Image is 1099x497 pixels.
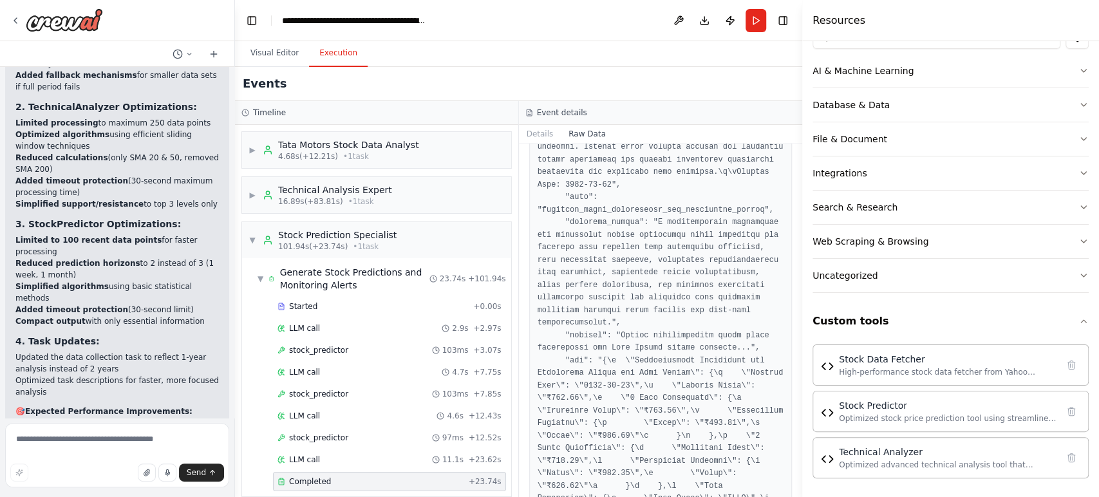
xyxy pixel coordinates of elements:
[15,128,219,151] li: using efficient sliding window techniques
[15,129,109,138] strong: Optimized algorithms
[813,64,914,77] div: AI & Machine Learning
[10,464,28,482] button: Improve this prompt
[187,467,206,478] span: Send
[473,301,501,312] span: + 0.00s
[469,411,502,421] span: + 12.43s
[289,389,348,399] span: stock_predictor
[15,199,144,208] strong: Simplified support/resistance
[1062,356,1080,374] button: Delete tool
[15,335,100,346] strong: 4. Task Updates:
[452,367,468,377] span: 4.7s
[25,406,193,415] strong: Expected Performance Improvements:
[278,183,392,196] div: Technical Analysis Expert
[813,191,1089,224] button: Search & Research
[813,122,1089,156] button: File & Document
[353,241,379,252] span: • 1 task
[15,303,219,315] li: (30-second limit)
[15,316,86,325] strong: Compact output
[813,235,928,248] div: Web Scraping & Browsing
[469,433,502,443] span: + 12.52s
[167,46,198,62] button: Switch to previous chat
[26,8,103,32] img: Logo
[282,14,427,27] nav: breadcrumb
[15,101,197,111] strong: 2. TechnicalAnalyzer Optimizations:
[839,413,1057,424] div: Optimized stock price prediction tool using streamlined statistical methods for faster performanc...
[442,455,464,465] span: 11.1s
[278,151,338,162] span: 4.68s (+12.21s)
[15,280,219,303] li: using basic statistical methods
[839,460,1057,470] div: Optimized advanced technical analysis tool that calculates key indicators like RSI, MACD, [PERSON...
[15,235,162,244] strong: Limited to 100 recent data points
[473,367,501,377] span: + 7.75s
[473,389,501,399] span: + 7.85s
[278,241,348,252] span: 101.94s (+23.74s)
[440,274,466,284] span: 23.74s
[289,301,317,312] span: Started
[15,234,219,257] li: for faster processing
[15,218,181,229] strong: 3. StockPredictor Optimizations:
[15,118,99,127] strong: Limited processing
[468,274,505,284] span: + 101.94s
[839,399,1057,412] div: Stock Predictor
[289,476,331,487] span: Completed
[158,464,176,482] button: Click to speak your automation idea
[813,21,1089,303] div: Tools
[348,196,374,207] span: • 1 task
[813,133,887,145] div: File & Document
[469,455,502,465] span: + 23.62s
[249,190,256,200] span: ▶
[813,225,1089,258] button: Web Scraping & Browsing
[469,476,502,487] span: + 23.74s
[774,12,792,30] button: Hide right sidebar
[813,13,865,28] h4: Resources
[249,145,256,155] span: ▶
[240,40,309,67] button: Visual Editor
[15,117,219,128] li: to maximum 250 data points
[15,258,140,267] strong: Reduced prediction horizons
[821,453,834,465] img: Technical Analyzer
[280,266,429,292] span: Generate Stock Predictions and Monitoring Alerts
[813,156,1089,190] button: Integrations
[15,151,219,174] li: (only SMA 20 & 50, removed SMA 200)
[15,69,219,92] li: for smaller data sets if full period fails
[15,417,219,428] li: due to optimizations
[442,433,464,443] span: 97ms
[243,12,261,30] button: Hide left sidebar
[278,196,343,207] span: 16.89s (+83.81s)
[289,323,320,333] span: LLM call
[15,374,219,397] li: Optimized task descriptions for faster, more focused analysis
[289,433,348,443] span: stock_predictor
[138,464,156,482] button: Upload files
[289,345,348,355] span: stock_predictor
[537,108,587,118] h3: Event details
[813,303,1089,339] button: Custom tools
[442,345,469,355] span: 103ms
[452,323,468,333] span: 2.9s
[15,351,219,374] li: Updated the data collection task to reflect 1-year analysis instead of 2 years
[15,70,137,79] strong: Added fallback mechanisms
[813,167,867,180] div: Integrations
[289,367,320,377] span: LLM call
[343,151,369,162] span: • 1 task
[447,411,463,421] span: 4.6s
[15,153,108,162] strong: Reduced calculations
[15,281,109,290] strong: Simplified algorithms
[203,46,224,62] button: Start a new chat
[179,464,224,482] button: Send
[839,353,1057,366] div: Stock Data Fetcher
[289,411,320,421] span: LLM call
[15,198,219,209] li: to top 3 levels only
[813,54,1089,88] button: AI & Machine Learning
[15,405,219,417] h2: 🎯
[813,98,890,111] div: Database & Data
[15,174,219,198] li: (30-second maximum processing time)
[15,257,219,280] li: to 2 instead of 3 (1 week, 1 month)
[813,201,897,214] div: Search & Research
[253,108,286,118] h3: Timeline
[309,40,368,67] button: Execution
[289,455,320,465] span: LLM call
[243,75,286,93] h2: Events
[473,345,501,355] span: + 3.07s
[15,315,219,326] li: with only essential information
[839,445,1057,458] div: Technical Analyzer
